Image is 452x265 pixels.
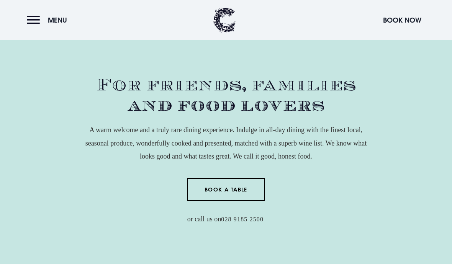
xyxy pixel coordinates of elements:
h2: For friends, families and food lovers [83,75,369,116]
a: 028 9185 2500 [221,216,264,223]
span: Menu [48,16,67,25]
p: or call us on [83,213,369,226]
button: Book Now [379,12,425,28]
a: Book a Table [187,178,265,201]
img: Clandeboye Lodge [213,8,236,33]
button: Menu [27,12,71,28]
p: A warm welcome and a truly rare dining experience. Indulge in all-day dining with the finest loca... [83,123,369,163]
